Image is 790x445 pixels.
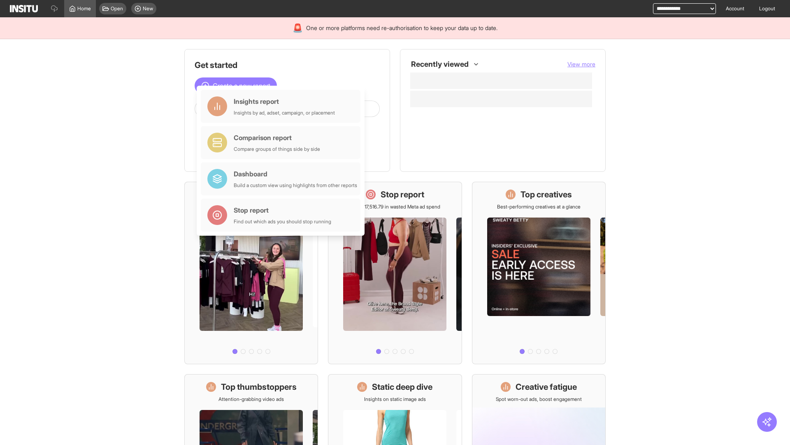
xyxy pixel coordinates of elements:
[184,182,318,364] a: What's live nowSee all active ads instantly
[497,204,581,210] p: Best-performing creatives at a glance
[77,5,91,12] span: Home
[218,396,284,403] p: Attention-grabbing video ads
[111,5,123,12] span: Open
[567,60,595,68] button: View more
[328,182,462,364] a: Stop reportSave £17,516.79 in wasted Meta ad spend
[221,381,297,393] h1: Top thumbstoppers
[234,133,320,143] div: Comparison report
[234,146,320,152] div: Compare groups of things side by side
[234,110,335,116] div: Insights by ad, adset, campaign, or placement
[10,5,38,12] img: Logo
[293,22,303,34] div: 🚨
[234,169,357,179] div: Dashboard
[234,205,331,215] div: Stop report
[350,204,440,210] p: Save £17,516.79 in wasted Meta ad spend
[381,189,424,200] h1: Stop report
[234,96,335,106] div: Insights report
[143,5,153,12] span: New
[213,81,270,91] span: Create a new report
[195,77,277,94] button: Create a new report
[234,182,357,189] div: Build a custom view using highlights from other reports
[234,218,331,225] div: Find out which ads you should stop running
[372,381,432,393] h1: Static deep dive
[520,189,572,200] h1: Top creatives
[567,61,595,68] span: View more
[195,59,380,71] h1: Get started
[306,24,497,32] span: One or more platforms need re-authorisation to keep your data up to date.
[472,182,606,364] a: Top creativesBest-performing creatives at a glance
[364,396,426,403] p: Insights on static image ads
